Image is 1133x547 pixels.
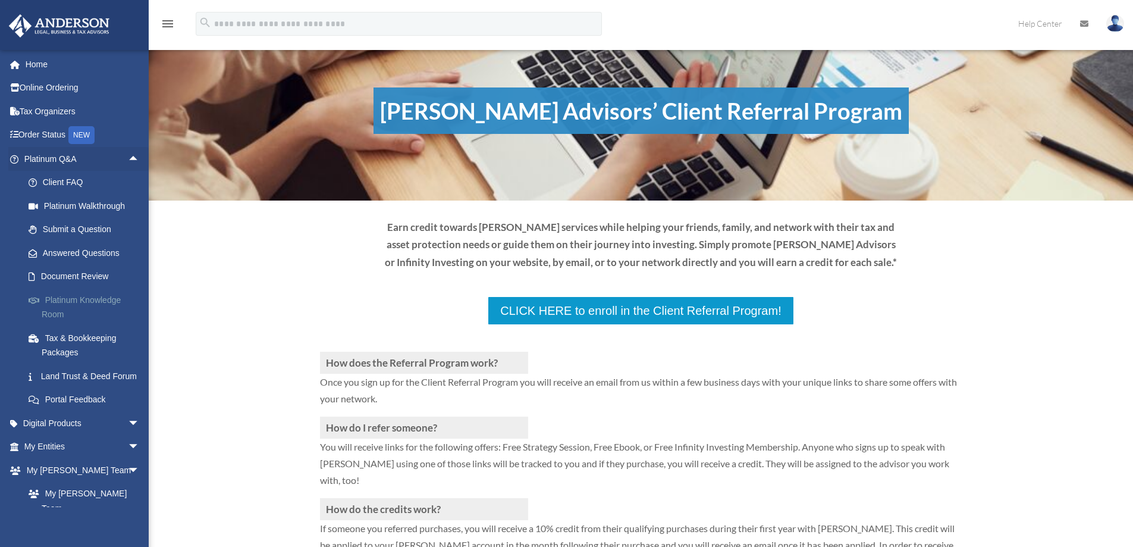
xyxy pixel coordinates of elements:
[17,326,158,364] a: Tax & Bookkeeping Packages
[161,21,175,31] a: menu
[128,147,152,171] span: arrow_drop_up
[8,435,158,459] a: My Entitiesarrow_drop_down
[17,364,158,388] a: Land Trust & Deed Forum
[320,352,528,374] h3: How does the Referral Program work?
[5,14,113,37] img: Anderson Advisors Platinum Portal
[17,482,158,520] a: My [PERSON_NAME] Team
[320,417,528,439] h3: How do I refer someone?
[17,265,158,289] a: Document Review
[8,411,158,435] a: Digital Productsarrow_drop_down
[17,388,158,412] a: Portal Feedback
[128,411,152,436] span: arrow_drop_down
[8,52,158,76] a: Home
[199,16,212,29] i: search
[320,498,528,520] h3: How do the credits work?
[374,87,909,134] h1: [PERSON_NAME] Advisors’ Client Referral Program
[320,374,962,417] p: Once you sign up for the Client Referral Program you will receive an email from us within a few b...
[17,288,158,326] a: Platinum Knowledge Room
[68,126,95,144] div: NEW
[128,458,152,483] span: arrow_drop_down
[1106,15,1124,32] img: User Pic
[8,76,158,100] a: Online Ordering
[8,458,158,482] a: My [PERSON_NAME] Teamarrow_drop_down
[487,296,794,326] a: CLICK HERE to enroll in the Client Referral Program!
[17,218,158,242] a: Submit a Question
[8,99,158,123] a: Tax Organizers
[128,435,152,460] span: arrow_drop_down
[8,147,158,171] a: Platinum Q&Aarrow_drop_up
[17,241,158,265] a: Answered Questions
[17,171,158,195] a: Client FAQ
[384,218,898,271] p: Earn credit towards [PERSON_NAME] services while helping your friends, family, and network with t...
[161,17,175,31] i: menu
[8,123,158,148] a: Order StatusNEW
[320,439,962,498] p: You will receive links for the following offers: Free Strategy Session, Free Ebook, or Free Infin...
[17,194,158,218] a: Platinum Walkthrough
